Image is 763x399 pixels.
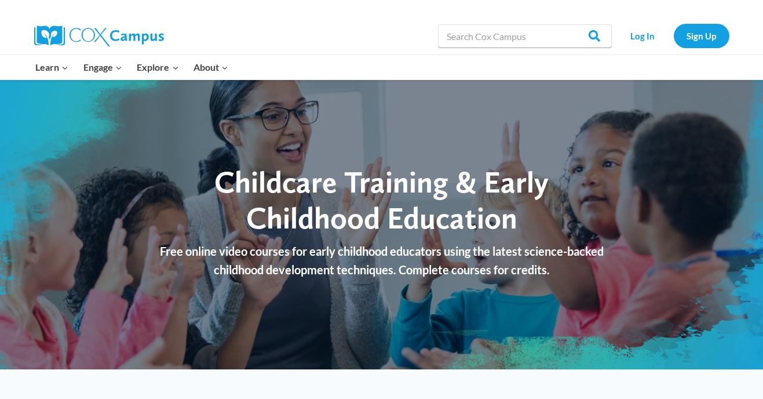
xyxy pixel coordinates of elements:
span: Engage [83,60,122,75]
a: Sign Up [674,24,729,48]
a: Log In [618,24,668,48]
nav: Primary Navigation [28,55,236,79]
nav: Secondary Navigation [618,24,729,48]
img: Cox Campus [34,26,164,46]
span: Learn [35,60,68,75]
input: Search Cox Campus [438,24,612,48]
span: Childcare Training & Early Childhood Education [214,164,549,236]
p: Free online video courses for early childhood educators using the latest science-backed childhood... [147,242,616,279]
span: About [194,60,228,75]
span: Explore [137,60,178,75]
